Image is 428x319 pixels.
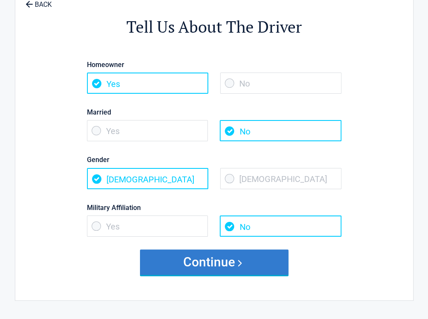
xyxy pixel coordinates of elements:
[87,168,208,189] span: [DEMOGRAPHIC_DATA]
[87,59,341,70] label: Homeowner
[87,120,208,141] span: Yes
[220,73,341,94] span: No
[87,106,341,118] label: Married
[220,168,341,189] span: [DEMOGRAPHIC_DATA]
[220,215,341,237] span: No
[62,16,366,38] h2: Tell Us About The Driver
[87,73,208,94] span: Yes
[220,120,341,141] span: No
[140,249,288,275] button: Continue
[87,154,341,165] label: Gender
[87,202,341,213] label: Military Affiliation
[87,215,208,237] span: Yes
